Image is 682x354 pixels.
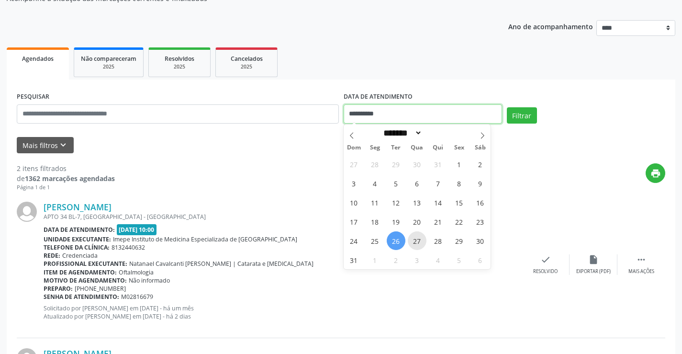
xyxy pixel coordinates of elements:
[44,213,522,221] div: APTO 34 BL-7, [GEOGRAPHIC_DATA] - [GEOGRAPHIC_DATA]
[471,193,490,212] span: Agosto 16, 2025
[366,251,384,269] span: Setembro 1, 2025
[429,174,447,193] span: Agosto 7, 2025
[429,155,447,173] span: Julho 31, 2025
[408,174,426,193] span: Agosto 6, 2025
[119,268,154,276] span: Oftalmologia
[471,251,490,269] span: Setembro 6, 2025
[508,20,593,32] p: Ano de acompanhamento
[533,268,558,275] div: Resolvido
[345,174,363,193] span: Agosto 3, 2025
[650,168,661,179] i: print
[408,251,426,269] span: Setembro 3, 2025
[44,260,127,268] b: Profissional executante:
[366,155,384,173] span: Julho 28, 2025
[450,155,469,173] span: Agosto 1, 2025
[223,63,270,70] div: 2025
[380,128,423,138] select: Month
[121,293,153,301] span: M02816679
[471,212,490,231] span: Agosto 23, 2025
[44,243,110,251] b: Telefone da clínica:
[471,174,490,193] span: Agosto 9, 2025
[75,285,126,293] span: [PHONE_NUMBER]
[62,251,98,260] span: Credenciada
[387,193,405,212] span: Agosto 12, 2025
[450,231,469,250] span: Agosto 29, 2025
[345,155,363,173] span: Julho 27, 2025
[429,193,447,212] span: Agosto 14, 2025
[507,107,537,124] button: Filtrar
[628,268,654,275] div: Mais ações
[156,63,203,70] div: 2025
[345,212,363,231] span: Agosto 17, 2025
[344,90,413,104] label: DATA DE ATENDIMENTO
[81,55,136,63] span: Não compareceram
[58,140,68,150] i: keyboard_arrow_down
[366,193,384,212] span: Agosto 11, 2025
[44,276,127,285] b: Motivo de agendamento:
[345,231,363,250] span: Agosto 24, 2025
[44,202,112,212] a: [PERSON_NAME]
[165,55,194,63] span: Resolvidos
[450,251,469,269] span: Setembro 5, 2025
[406,145,427,151] span: Qua
[450,174,469,193] span: Agosto 8, 2025
[385,145,406,151] span: Ter
[366,212,384,231] span: Agosto 18, 2025
[366,174,384,193] span: Agosto 4, 2025
[44,268,117,276] b: Item de agendamento:
[17,137,74,154] button: Mais filtroskeyboard_arrow_down
[471,155,490,173] span: Agosto 2, 2025
[113,235,297,243] span: Imepe Instituto de Medicina Especializada de [GEOGRAPHIC_DATA]
[81,63,136,70] div: 2025
[366,231,384,250] span: Agosto 25, 2025
[429,231,447,250] span: Agosto 28, 2025
[44,251,60,260] b: Rede:
[22,55,54,63] span: Agendados
[44,226,115,234] b: Data de atendimento:
[231,55,263,63] span: Cancelados
[44,235,111,243] b: Unidade executante:
[427,145,448,151] span: Qui
[17,183,115,192] div: Página 1 de 1
[345,251,363,269] span: Agosto 31, 2025
[470,145,491,151] span: Sáb
[471,231,490,250] span: Agosto 30, 2025
[387,251,405,269] span: Setembro 2, 2025
[344,145,365,151] span: Dom
[25,174,115,183] strong: 1362 marcações agendadas
[129,260,313,268] span: Natanael Cavalcanti [PERSON_NAME] | Catarata e [MEDICAL_DATA]
[450,212,469,231] span: Agosto 22, 2025
[345,193,363,212] span: Agosto 10, 2025
[44,293,119,301] b: Senha de atendimento:
[17,202,37,222] img: img
[364,145,385,151] span: Seg
[450,193,469,212] span: Agosto 15, 2025
[387,155,405,173] span: Julho 29, 2025
[44,285,73,293] b: Preparo:
[540,254,551,265] i: check
[429,251,447,269] span: Setembro 4, 2025
[646,163,665,183] button: print
[112,243,145,251] span: 8132440632
[408,193,426,212] span: Agosto 13, 2025
[117,224,157,235] span: [DATE] 10:00
[588,254,599,265] i: insert_drive_file
[387,212,405,231] span: Agosto 19, 2025
[387,174,405,193] span: Agosto 5, 2025
[17,173,115,183] div: de
[576,268,611,275] div: Exportar (PDF)
[408,231,426,250] span: Agosto 27, 2025
[408,212,426,231] span: Agosto 20, 2025
[408,155,426,173] span: Julho 30, 2025
[129,276,170,285] span: Não informado
[17,90,49,104] label: PESQUISAR
[17,163,115,173] div: 2 itens filtrados
[448,145,470,151] span: Sex
[387,231,405,250] span: Agosto 26, 2025
[429,212,447,231] span: Agosto 21, 2025
[44,304,522,320] p: Solicitado por [PERSON_NAME] em [DATE] - há um mês Atualizado por [PERSON_NAME] em [DATE] - há 2 ...
[636,254,647,265] i: 
[422,128,454,138] input: Year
